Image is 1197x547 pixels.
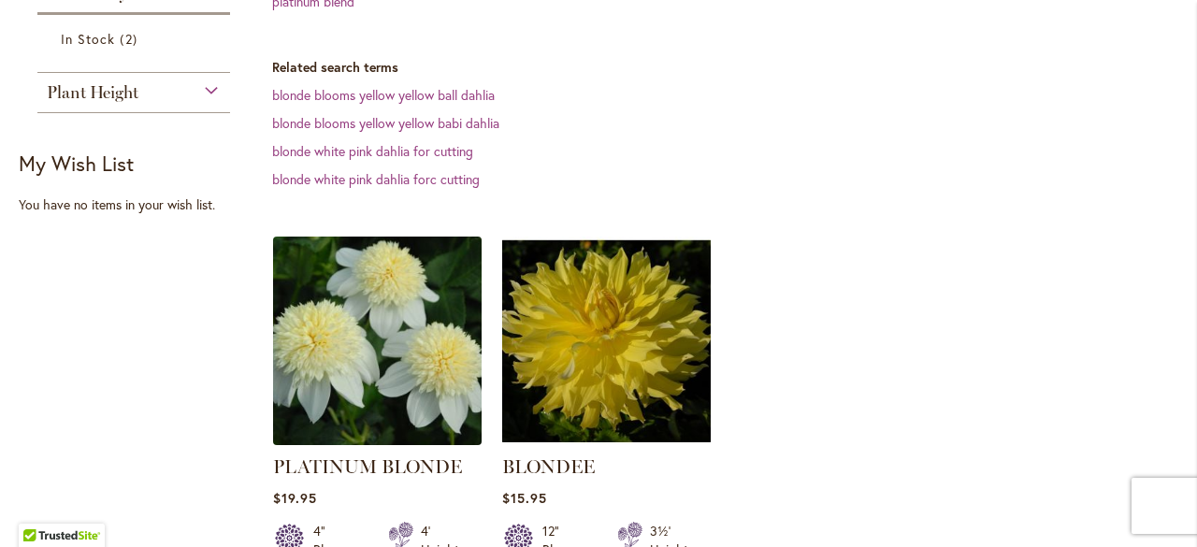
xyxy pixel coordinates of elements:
[273,455,462,478] a: PLATINUM BLONDE
[502,455,595,478] a: BLONDEE
[267,232,486,451] img: PLATINUM BLONDE
[273,489,317,507] span: $19.95
[272,114,499,132] a: blonde blooms yellow yellow babi dahlia
[273,431,482,449] a: PLATINUM BLONDE
[272,170,480,188] a: blonde white pink dahlia forc cutting
[19,150,134,177] strong: My Wish List
[502,431,711,449] a: Blondee
[272,58,1178,77] dt: Related search terms
[19,195,260,214] div: You have no items in your wish list.
[61,30,115,48] span: In Stock
[61,29,211,49] a: In Stock 2
[272,86,495,104] a: blonde blooms yellow yellow ball dahlia
[14,481,66,533] iframe: Launch Accessibility Center
[502,489,547,507] span: $15.95
[502,237,711,445] img: Blondee
[120,29,141,49] span: 2
[272,142,473,160] a: blonde white pink dahlia for cutting
[47,82,138,103] span: Plant Height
